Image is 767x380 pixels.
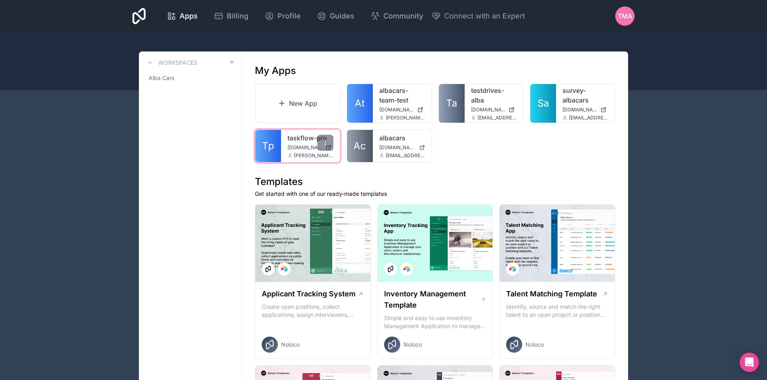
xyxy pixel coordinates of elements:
[379,133,425,143] a: albacars
[287,144,333,151] a: [DOMAIN_NAME]
[158,59,197,67] h3: Workspaces
[262,288,356,300] h1: Applicant Tracking System
[145,71,235,85] a: Alba Cars
[740,353,759,372] div: Open Intercom Messenger
[258,7,307,25] a: Profile
[287,144,322,151] span: [DOMAIN_NAME]
[444,10,525,22] span: Connect with an Expert
[471,107,517,113] a: [DOMAIN_NAME]
[310,7,361,25] a: Guides
[384,288,481,311] h1: Inventory Management Template
[562,107,608,113] a: [DOMAIN_NAME]
[386,115,425,121] span: [PERSON_NAME][EMAIL_ADDRESS][DOMAIN_NAME]
[207,7,255,25] a: Billing
[294,152,333,159] span: [PERSON_NAME][EMAIL_ADDRESS][DOMAIN_NAME]
[281,266,287,272] img: Airtable Logo
[287,133,333,143] a: taskflow-pro
[255,175,615,188] h1: Templates
[446,97,457,110] span: Ta
[347,130,373,162] a: Ac
[255,64,296,77] h1: My Apps
[562,86,608,105] a: survey-albacars
[471,86,517,105] a: testdrives-alba
[262,303,364,319] p: Create open positions, collect applications, assign interviewers, centralise candidate feedback a...
[384,314,486,330] p: Simple and easy to use Inventory Management Application to manage your stock, orders and Manufact...
[355,97,365,110] span: At
[379,86,425,105] a: albacars-team-test
[439,84,465,123] a: Ta
[386,152,425,159] span: [EMAIL_ADDRESS][DOMAIN_NAME]
[506,288,597,300] h1: Talent Matching Template
[255,130,281,162] a: Tp
[354,140,366,152] span: Ac
[379,107,425,113] a: [DOMAIN_NAME]
[379,144,416,151] span: [DOMAIN_NAME]
[227,10,248,22] span: Billing
[281,341,300,349] span: Noloco
[509,266,516,272] img: Airtable Logo
[145,58,197,68] a: Workspaces
[562,107,597,113] span: [DOMAIN_NAME]
[538,97,549,110] span: Sa
[347,84,373,123] a: At
[262,140,274,152] span: Tp
[330,10,354,22] span: Guides
[379,107,414,113] span: [DOMAIN_NAME]
[506,303,608,319] p: Identify, source and match the right talent to an open project or position with our Talent Matchi...
[618,11,632,21] span: TMA
[471,107,506,113] span: [DOMAIN_NAME]
[364,7,430,25] a: Community
[525,341,544,349] span: Noloco
[530,84,556,123] a: Sa
[160,7,204,25] a: Apps
[383,10,423,22] span: Community
[277,10,301,22] span: Profile
[569,115,608,121] span: [EMAIL_ADDRESS][DOMAIN_NAME]
[379,144,425,151] a: [DOMAIN_NAME]
[431,10,525,22] button: Connect with an Expert
[403,341,422,349] span: Noloco
[255,190,615,198] p: Get started with one of our ready-made templates
[149,74,174,82] span: Alba Cars
[478,115,517,121] span: [EMAIL_ADDRESS][DOMAIN_NAME]
[255,84,340,123] a: New App
[403,266,410,272] img: Airtable Logo
[180,10,198,22] span: Apps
